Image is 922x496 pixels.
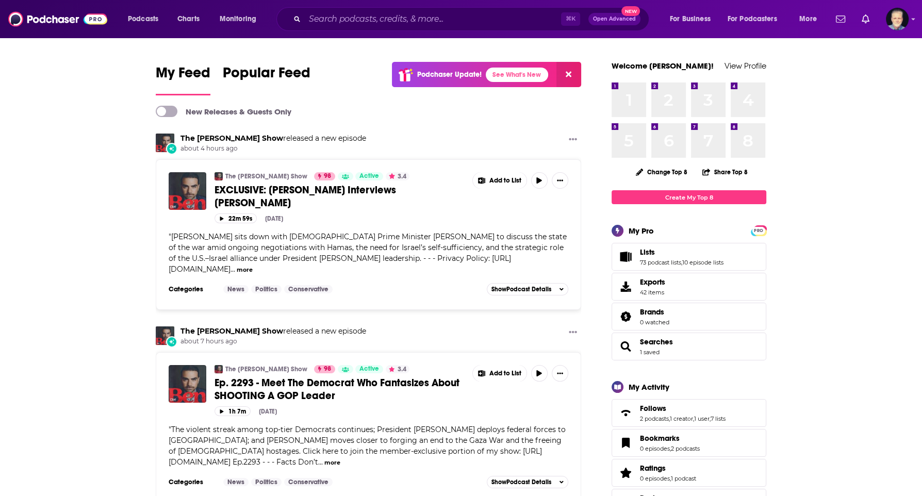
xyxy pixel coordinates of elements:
span: , [669,415,670,422]
span: about 4 hours ago [180,144,366,153]
span: about 7 hours ago [180,337,366,346]
a: The [PERSON_NAME] Show [225,172,307,180]
h3: Categories [169,285,215,293]
a: See What's New [486,68,548,82]
span: Brands [640,307,664,317]
a: The Ben Shapiro Show [215,172,223,180]
a: Brands [615,309,636,324]
img: Podchaser - Follow, Share and Rate Podcasts [8,9,107,29]
a: My Feed [156,64,210,95]
a: Searches [640,337,673,346]
a: 98 [314,365,335,373]
span: Searches [612,333,766,360]
span: Ep. 2293 - Meet The Democrat Who Fantasizes About SHOOTING A GOP Leader [215,376,459,402]
a: Searches [615,339,636,354]
input: Search podcasts, credits, & more... [305,11,561,27]
a: Exports [612,273,766,301]
span: EXCLUSIVE: [PERSON_NAME] Interviews [PERSON_NAME] [215,184,396,209]
span: Charts [177,12,200,26]
a: Ratings [615,466,636,480]
img: The Ben Shapiro Show [156,134,174,152]
span: Logged in as JonesLiterary [886,8,909,30]
a: The Ben Shapiro Show [215,365,223,373]
button: open menu [792,11,830,27]
a: 2 podcasts [640,415,669,422]
span: Monitoring [220,12,256,26]
img: The Ben Shapiro Show [156,326,174,345]
a: The Ben Shapiro Show [180,134,283,143]
p: Podchaser Update! [417,70,482,79]
span: Show Podcast Details [491,286,551,293]
a: 10 episode lists [682,259,723,266]
span: , [681,259,682,266]
span: " [169,232,567,274]
div: Search podcasts, credits, & more... [286,7,659,31]
a: 1 podcast [671,475,696,482]
a: Politics [251,478,282,486]
a: 98 [314,172,335,180]
a: Welcome [PERSON_NAME]! [612,61,714,71]
span: Open Advanced [593,16,636,22]
a: 1 user [694,415,710,422]
a: News [223,285,249,293]
h3: Categories [169,478,215,486]
div: [DATE] [259,408,277,415]
span: Add to List [489,370,521,377]
h3: released a new episode [180,326,366,336]
a: Brands [640,307,669,317]
a: 1 creator [670,415,693,422]
a: Charts [171,11,206,27]
span: 98 [324,364,331,374]
span: ... [318,457,323,467]
img: EXCLUSIVE: Ben Shapiro Interviews Benjamin Netanyahu [169,172,206,210]
span: Podcasts [128,12,158,26]
a: 2 podcasts [671,445,700,452]
span: Brands [612,303,766,330]
a: Popular Feed [223,64,310,95]
a: Ratings [640,464,696,473]
a: View Profile [725,61,766,71]
span: Active [359,171,379,181]
a: 73 podcast lists [640,259,681,266]
span: The violent streak among top-tier Democrats continues; President [PERSON_NAME] deploys federal fo... [169,425,566,467]
div: New Episode [166,336,177,348]
a: News [223,478,249,486]
span: Active [359,364,379,374]
span: ... [230,264,235,274]
a: Lists [640,247,723,257]
a: Show notifications dropdown [832,10,849,28]
span: More [799,12,817,26]
span: Exports [640,277,665,287]
a: Create My Top 8 [612,190,766,204]
span: , [710,415,711,422]
span: Popular Feed [223,64,310,88]
a: Lists [615,250,636,264]
a: 0 episodes [640,445,670,452]
a: Active [355,172,383,180]
a: Follows [640,404,726,413]
div: New Episode [166,143,177,154]
a: Bookmarks [640,434,700,443]
a: EXCLUSIVE: [PERSON_NAME] Interviews [PERSON_NAME] [215,184,465,209]
button: open menu [663,11,723,27]
span: For Podcasters [728,12,777,26]
div: My Activity [629,382,669,392]
button: open menu [212,11,270,27]
a: Conservative [284,285,333,293]
span: New [621,6,640,16]
button: 1h 7m [215,406,251,416]
span: " [169,425,566,467]
button: ShowPodcast Details [487,476,568,488]
button: Show More Button [473,365,526,382]
a: 0 watched [640,319,669,326]
span: For Business [670,12,711,26]
span: 42 items [640,289,665,296]
button: open menu [121,11,172,27]
span: Exports [615,279,636,294]
span: Show Podcast Details [491,478,551,486]
span: , [693,415,694,422]
a: 7 lists [711,415,726,422]
img: Ep. 2293 - Meet The Democrat Who Fantasizes About SHOOTING A GOP Leader [169,365,206,403]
